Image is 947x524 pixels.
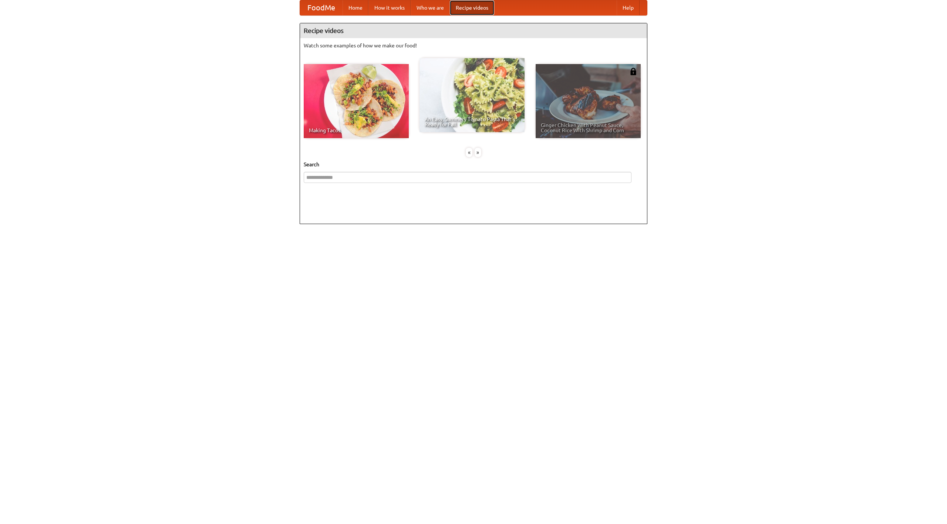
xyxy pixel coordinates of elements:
img: 483408.png [630,68,637,75]
a: FoodMe [300,0,343,15]
a: Help [617,0,640,15]
a: Making Tacos [304,64,409,138]
span: An Easy, Summery Tomato Pasta That's Ready for Fall [425,117,519,127]
h5: Search [304,161,643,168]
a: An Easy, Summery Tomato Pasta That's Ready for Fall [419,58,525,132]
div: « [466,148,472,157]
h4: Recipe videos [300,23,647,38]
a: Recipe videos [450,0,494,15]
a: Home [343,0,368,15]
a: Who we are [411,0,450,15]
a: How it works [368,0,411,15]
p: Watch some examples of how we make our food! [304,42,643,49]
span: Making Tacos [309,128,404,133]
div: » [475,148,481,157]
